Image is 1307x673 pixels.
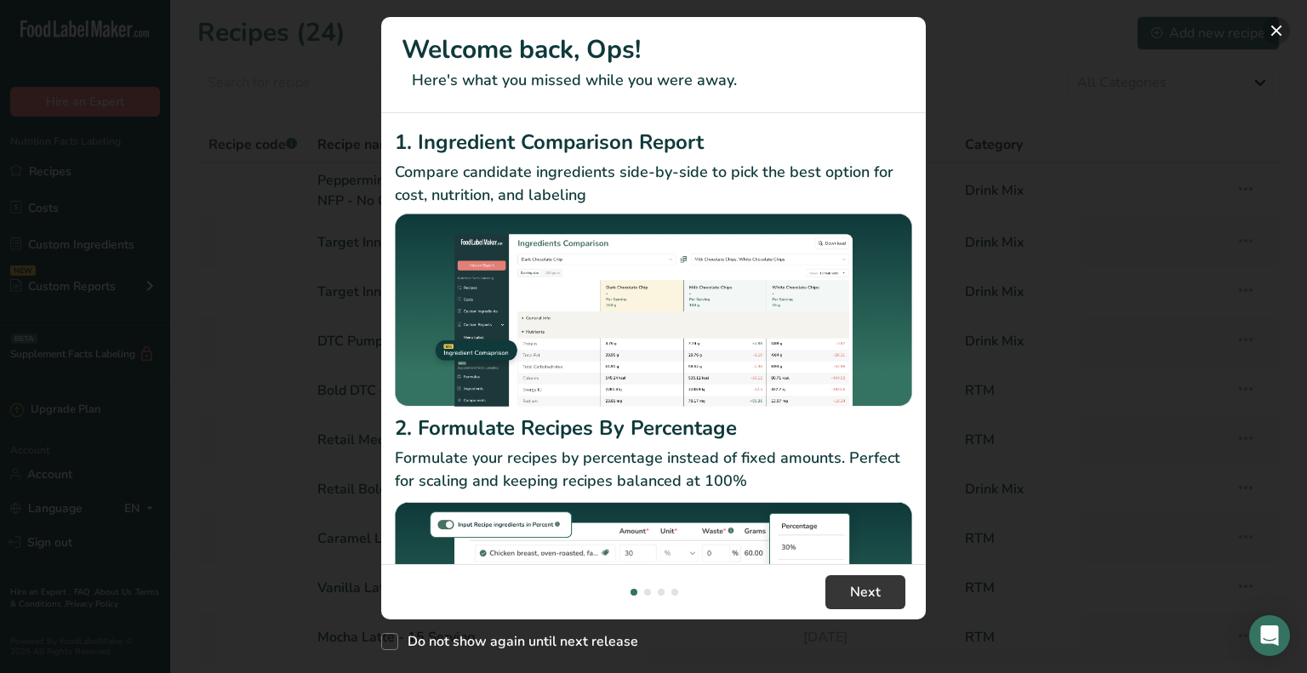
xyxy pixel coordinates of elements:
[395,127,912,157] h2: 1. Ingredient Comparison Report
[1249,615,1290,656] div: Open Intercom Messenger
[395,214,912,407] img: Ingredient Comparison Report
[395,413,912,443] h2: 2. Formulate Recipes By Percentage
[402,31,905,69] h1: Welcome back, Ops!
[395,447,912,493] p: Formulate your recipes by percentage instead of fixed amounts. Perfect for scaling and keeping re...
[402,69,905,92] p: Here's what you missed while you were away.
[395,161,912,207] p: Compare candidate ingredients side-by-side to pick the best option for cost, nutrition, and labeling
[825,575,905,609] button: Next
[850,582,881,602] span: Next
[398,633,638,650] span: Do not show again until next release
